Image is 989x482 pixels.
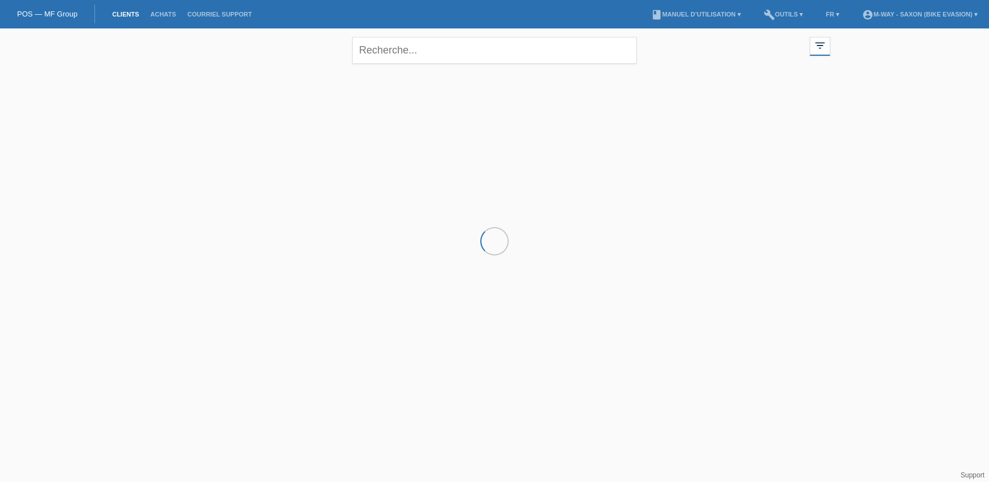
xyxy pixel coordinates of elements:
[856,11,983,18] a: account_circlem-way - Saxon (Bike Evasion) ▾
[145,11,182,18] a: Achats
[645,11,747,18] a: bookManuel d’utilisation ▾
[814,39,826,52] i: filter_list
[352,37,637,64] input: Recherche...
[764,9,775,20] i: build
[106,11,145,18] a: Clients
[862,9,873,20] i: account_circle
[758,11,809,18] a: buildOutils ▾
[651,9,662,20] i: book
[17,10,77,18] a: POS — MF Group
[820,11,845,18] a: FR ▾
[182,11,257,18] a: Courriel Support
[961,471,984,479] a: Support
